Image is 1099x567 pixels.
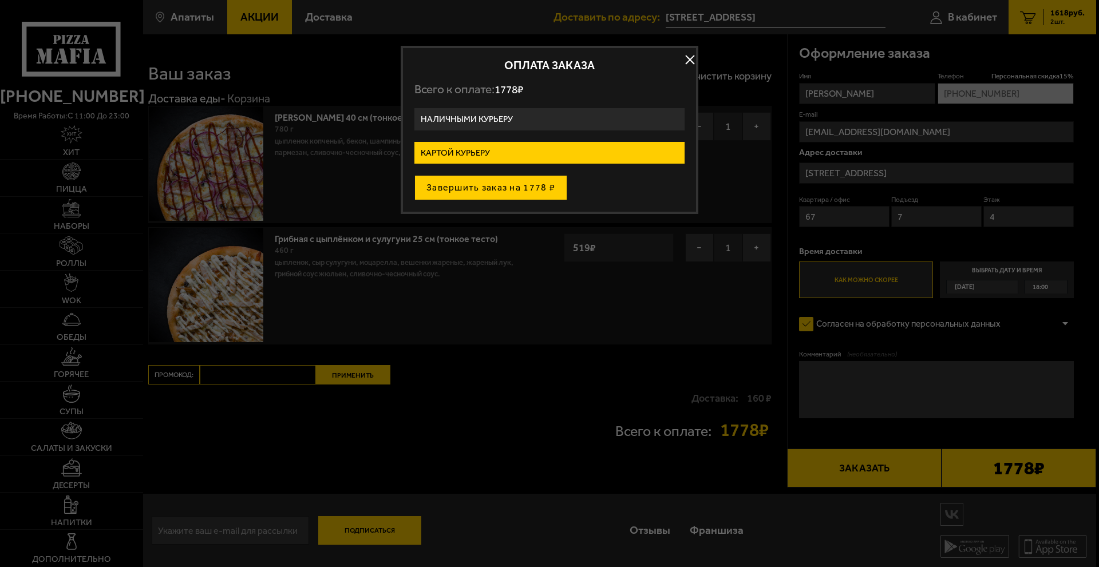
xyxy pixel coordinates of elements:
p: Всего к оплате: [414,82,685,97]
label: Картой курьеру [414,142,685,164]
span: 1778 ₽ [495,83,523,96]
button: Завершить заказ на 1778 ₽ [414,175,567,200]
label: Наличными курьеру [414,108,685,130]
h2: Оплата заказа [414,60,685,71]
